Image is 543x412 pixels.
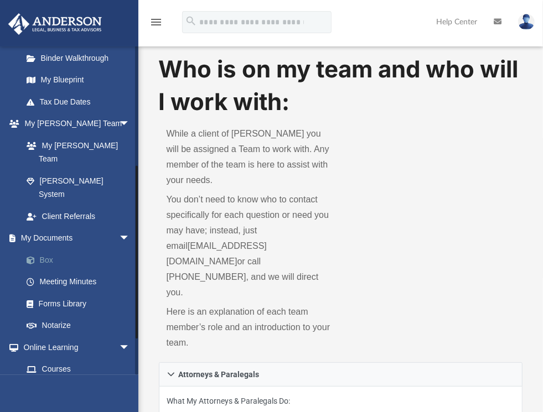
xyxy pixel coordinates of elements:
i: menu [149,15,163,29]
a: [PERSON_NAME] System [15,170,141,205]
a: Client Referrals [15,205,141,227]
a: Attorneys & Paralegals [159,362,523,387]
a: Meeting Minutes [15,271,147,293]
a: Courses [15,358,141,380]
a: Online Learningarrow_drop_down [8,336,141,358]
a: My [PERSON_NAME] Teamarrow_drop_down [8,113,141,135]
span: arrow_drop_down [119,227,141,250]
span: arrow_drop_down [119,336,141,359]
p: Here is an explanation of each team member’s role and an introduction to your team. [167,304,333,351]
a: [EMAIL_ADDRESS][DOMAIN_NAME] [167,241,267,266]
a: Box [15,249,147,271]
p: While a client of [PERSON_NAME] you will be assigned a Team to work with. Any member of the team ... [167,126,333,188]
a: menu [149,21,163,29]
a: My [PERSON_NAME] Team [15,134,136,170]
a: My Blueprint [15,69,141,91]
a: Tax Due Dates [15,91,147,113]
img: User Pic [518,14,535,30]
a: Notarize [15,315,147,337]
a: My Documentsarrow_drop_down [8,227,147,249]
p: You don’t need to know who to contact specifically for each question or need you may have; instea... [167,192,333,300]
h1: Who is on my team and who will I work with: [159,53,523,118]
a: Binder Walkthrough [15,47,147,69]
a: Forms Library [15,293,141,315]
i: search [185,15,197,27]
span: arrow_drop_down [119,113,141,135]
img: Anderson Advisors Platinum Portal [5,13,105,35]
span: Attorneys & Paralegals [179,371,260,378]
